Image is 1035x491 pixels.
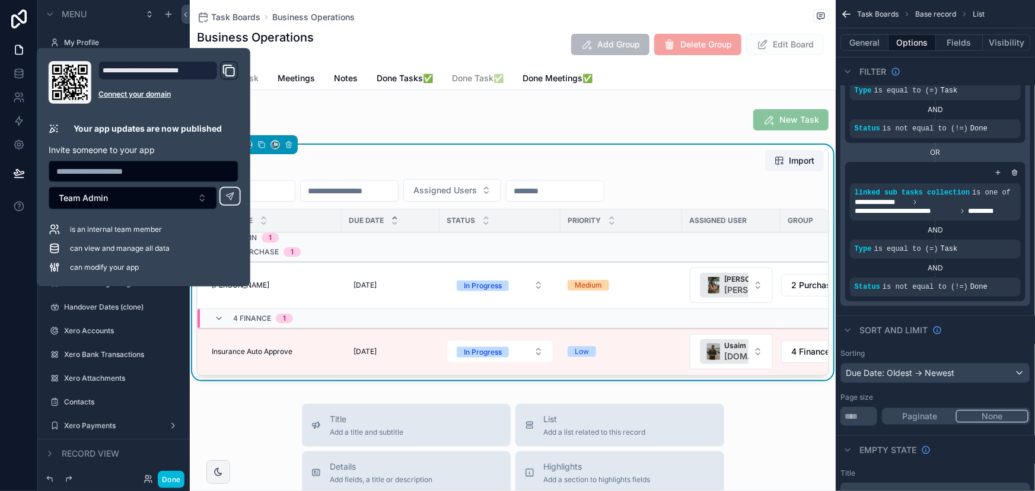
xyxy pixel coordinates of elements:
span: can modify your app [70,263,139,272]
span: Sort And Limit [859,324,928,336]
a: Contacts [64,397,176,407]
span: Done Task✅ [452,72,504,84]
span: Title [330,413,404,425]
a: Done Task✅ [452,68,504,91]
label: Handover Dates (clone) [64,302,176,312]
span: Filter [859,66,886,78]
button: Select Button [690,334,773,369]
label: Page size [840,393,873,402]
h1: Business Operations [197,29,314,46]
span: 4 Finance [233,314,271,323]
p: Invite someone to your app [49,144,238,156]
label: Sorting [840,349,865,358]
button: Unselect 16 [700,339,931,364]
div: 1 [283,314,286,323]
span: [DATE] [354,280,377,290]
span: Status [855,125,880,133]
a: [DATE] [349,342,432,361]
button: Select Button [447,341,553,362]
label: Xero Payments [64,421,159,431]
span: Task [941,87,958,95]
label: Xero Attachments [64,374,176,383]
span: Insurance Auto Approve [212,347,292,356]
a: Select Button [689,333,773,370]
a: Done Meetings✅ [523,68,593,91]
span: [DATE] [354,347,377,356]
div: In Progress [464,347,502,358]
button: Visibility [983,34,1030,51]
div: OR [845,148,1026,157]
a: [PERSON_NAME] [212,280,335,290]
button: Select Button [690,267,773,303]
span: Priority [568,216,601,225]
span: Done Meetings✅ [523,72,593,84]
span: [PERSON_NAME][EMAIL_ADDRESS][DOMAIN_NAME] [724,284,914,296]
button: Unselect 2 [700,273,931,298]
div: Low [575,346,589,357]
span: linked sub tasks collection [855,189,970,197]
div: Medium [575,280,602,291]
button: ListAdd a list related to this record [515,404,724,447]
span: is not equal to (!=) [883,283,968,291]
button: Select Button [49,187,217,209]
span: [DOMAIN_NAME][EMAIL_ADDRESS][DOMAIN_NAME] [724,350,914,362]
a: Select Button [447,274,553,296]
div: AND [850,263,1021,273]
span: Group [788,216,813,225]
span: Empty state [859,444,916,456]
span: Add a list related to this record [544,428,646,437]
a: Meetings [278,68,315,91]
span: Status [447,216,475,225]
a: Low [568,346,675,357]
span: Done [970,125,988,133]
span: Type [855,87,872,95]
span: Type [855,245,872,253]
a: Select Button [689,267,773,304]
a: Notes [334,68,358,91]
span: Details [330,461,433,473]
span: is equal to (=) [874,87,938,95]
span: Assigned Users [413,184,477,196]
a: Xero Accounts [64,326,176,336]
span: Task Boards [857,9,899,19]
span: 2 Purchase [233,247,279,257]
span: List [973,9,985,19]
button: TitleAdd a title and subtitle [302,404,511,447]
button: Select Button [781,274,860,296]
span: Done Tasks✅ [377,72,433,84]
span: is equal to (=) [874,245,938,253]
button: Select Button [781,340,860,363]
label: Xero Bank Transactions [64,350,176,359]
a: Business Operations [272,11,355,23]
button: Paginate [884,410,956,423]
a: Select Button [447,340,553,363]
span: 2 Purchase [791,279,836,291]
span: Add a section to highlights fields [544,475,651,484]
span: Add a title and subtitle [330,428,404,437]
span: Highlights [544,461,651,473]
button: Due Date: Oldest -> Newest [840,363,1030,383]
a: Medium [568,280,675,291]
span: [PERSON_NAME] [724,275,914,284]
div: 1 [291,247,294,257]
label: My Profile [64,38,176,47]
span: Notes [334,72,358,84]
span: is an internal team member [70,225,162,234]
a: Insurance Auto Approve [212,347,335,356]
label: Title [840,468,855,478]
a: Select Button [781,340,861,364]
span: Add fields, a title or description [330,475,433,484]
span: Assigned User [689,216,747,225]
span: Base record [915,9,956,19]
div: In Progress [464,280,502,291]
div: Domain and Custom Link [98,61,238,104]
button: Options [888,34,936,51]
span: can view and manage all data [70,244,170,253]
button: Done [158,471,184,488]
div: Due Date: Oldest -> Newest [841,364,1030,382]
